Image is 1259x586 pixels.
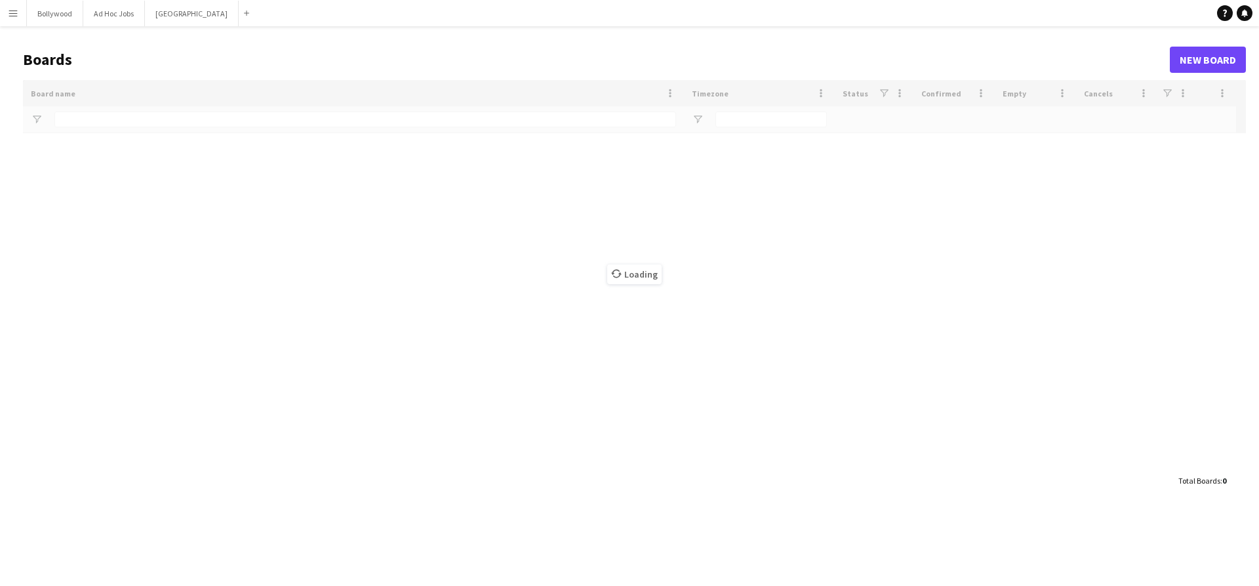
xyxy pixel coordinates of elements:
button: [GEOGRAPHIC_DATA] [145,1,239,26]
button: Ad Hoc Jobs [83,1,145,26]
span: 0 [1222,476,1226,486]
div: : [1178,468,1226,493]
a: New Board [1170,47,1246,73]
button: Bollywood [27,1,83,26]
h1: Boards [23,50,1170,70]
span: Total Boards [1178,476,1220,486]
span: Loading [607,264,662,284]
